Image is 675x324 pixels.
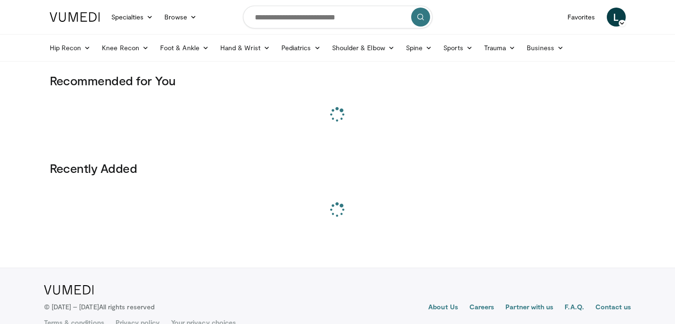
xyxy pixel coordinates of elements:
span: All rights reserved [99,303,154,311]
a: Favorites [562,8,601,27]
p: © [DATE] – [DATE] [44,302,155,312]
a: Knee Recon [96,38,154,57]
a: About Us [428,302,458,314]
a: Partner with us [505,302,553,314]
img: VuMedi Logo [50,12,100,22]
a: Shoulder & Elbow [326,38,400,57]
a: Trauma [478,38,522,57]
a: Spine [400,38,438,57]
img: VuMedi Logo [44,285,94,295]
h3: Recommended for You [50,73,626,88]
h3: Recently Added [50,161,626,176]
a: Hip Recon [44,38,97,57]
a: Careers [469,302,495,314]
a: L [607,8,626,27]
input: Search topics, interventions [243,6,432,28]
a: Hand & Wrist [215,38,276,57]
a: Sports [438,38,478,57]
a: Specialties [106,8,159,27]
a: Foot & Ankle [154,38,215,57]
a: Browse [159,8,202,27]
a: F.A.Q. [565,302,584,314]
a: Business [521,38,569,57]
a: Contact us [595,302,631,314]
a: Pediatrics [276,38,326,57]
